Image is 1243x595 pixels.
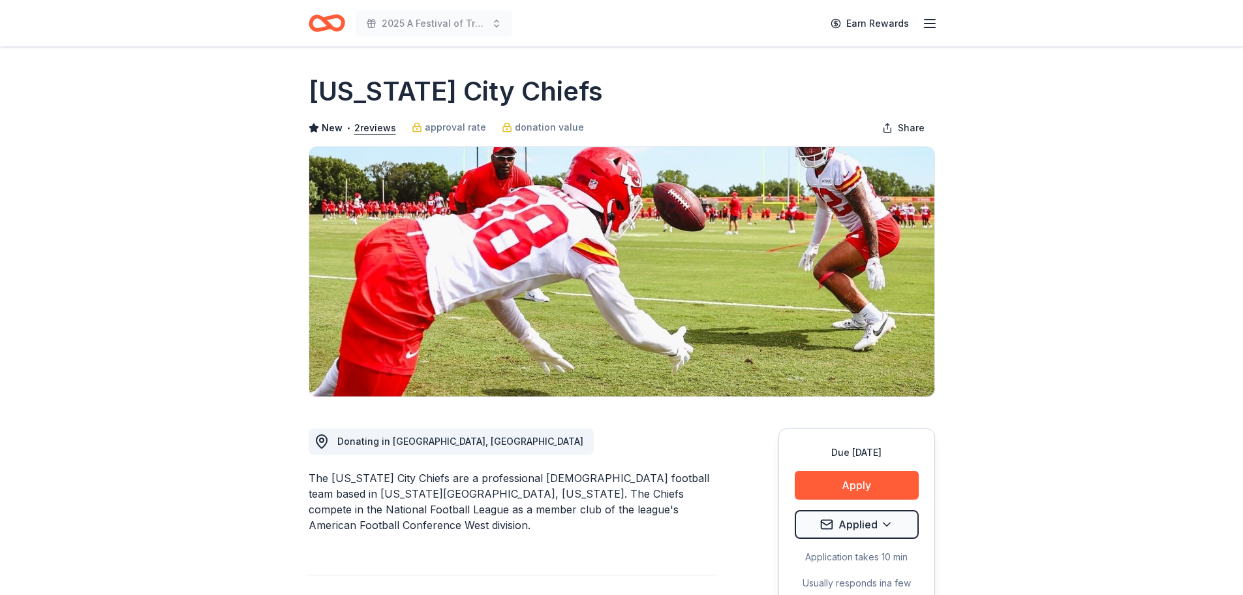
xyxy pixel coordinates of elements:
a: Home [309,8,345,39]
span: donation value [515,120,584,135]
span: Applied [838,516,878,533]
span: 2025 A Festival of Trees Event [382,16,486,31]
button: 2reviews [354,120,396,136]
button: Apply [795,471,919,500]
img: Image for Kansas City Chiefs [309,147,934,396]
button: Share [872,115,935,141]
div: Due [DATE] [795,445,919,460]
span: Donating in [GEOGRAPHIC_DATA], [GEOGRAPHIC_DATA] [337,436,583,447]
span: New [322,120,343,136]
div: The [US_STATE] City Chiefs are a professional [DEMOGRAPHIC_DATA] football team based in [US_STATE... [309,470,716,533]
span: Share [898,120,925,136]
div: Application takes 10 min [795,549,919,565]
h1: [US_STATE] City Chiefs [309,73,603,110]
button: 2025 A Festival of Trees Event [356,10,512,37]
a: donation value [502,120,584,135]
button: Applied [795,510,919,539]
a: Earn Rewards [823,12,917,35]
span: approval rate [425,120,486,135]
span: • [346,123,350,133]
a: approval rate [412,120,486,135]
